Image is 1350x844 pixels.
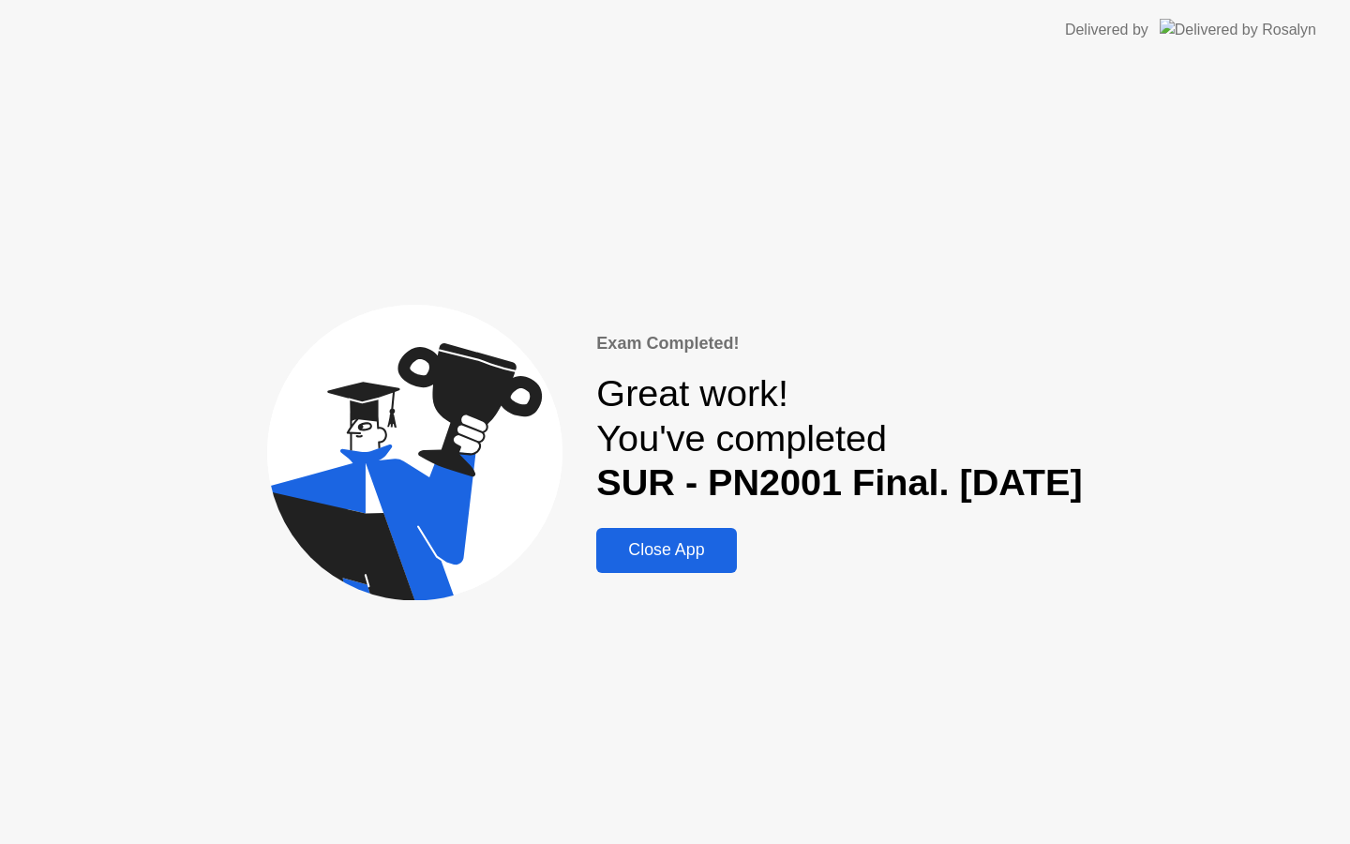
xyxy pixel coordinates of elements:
img: Delivered by Rosalyn [1160,19,1316,40]
div: Delivered by [1065,19,1148,41]
div: Close App [602,540,730,560]
b: SUR - PN2001 Final. [DATE] [596,461,1082,503]
button: Close App [596,528,736,573]
div: Great work! You've completed [596,371,1082,505]
div: Exam Completed! [596,331,1082,356]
